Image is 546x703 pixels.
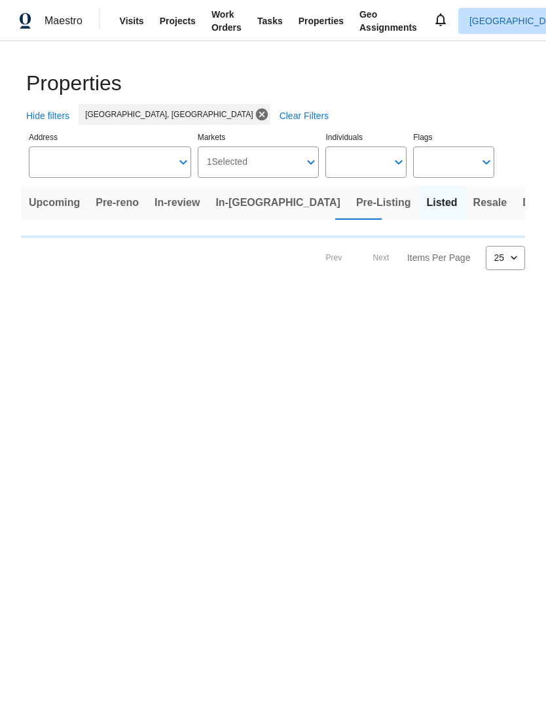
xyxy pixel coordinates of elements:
span: Resale [486,193,520,211]
button: Open [174,152,192,171]
span: Pre-Listing [366,193,422,211]
span: In-[GEOGRAPHIC_DATA] [224,193,350,211]
span: Projects [168,14,208,27]
p: Items Per Page [404,250,469,264]
span: In-review [160,193,208,211]
button: Open [477,152,496,171]
label: Flags [413,133,494,141]
span: Pre-reno [98,193,144,211]
span: 1 Selected [207,156,249,167]
label: Individuals [325,133,407,141]
span: Properties [26,77,130,90]
button: Open [302,152,320,171]
span: Listed [438,193,470,211]
span: Hide filters [26,108,77,124]
span: Visits [125,14,152,27]
span: Work Orders [224,8,257,34]
div: 25 [485,240,525,274]
span: Clear Filters [286,108,343,124]
span: Properties [316,14,367,27]
label: Markets [198,133,319,141]
span: [GEOGRAPHIC_DATA], [GEOGRAPHIC_DATA] [93,108,265,121]
label: Address [29,133,191,141]
button: Open [390,152,408,171]
nav: Pagination Navigation [310,245,525,269]
button: Clear Filters [281,104,348,128]
button: Hide filters [21,104,82,128]
span: Tasks [273,16,300,26]
span: Upcoming [29,193,82,211]
span: Geo Assignments [383,8,446,34]
div: [GEOGRAPHIC_DATA], [GEOGRAPHIC_DATA] [86,104,277,125]
span: Maestro [45,14,88,27]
